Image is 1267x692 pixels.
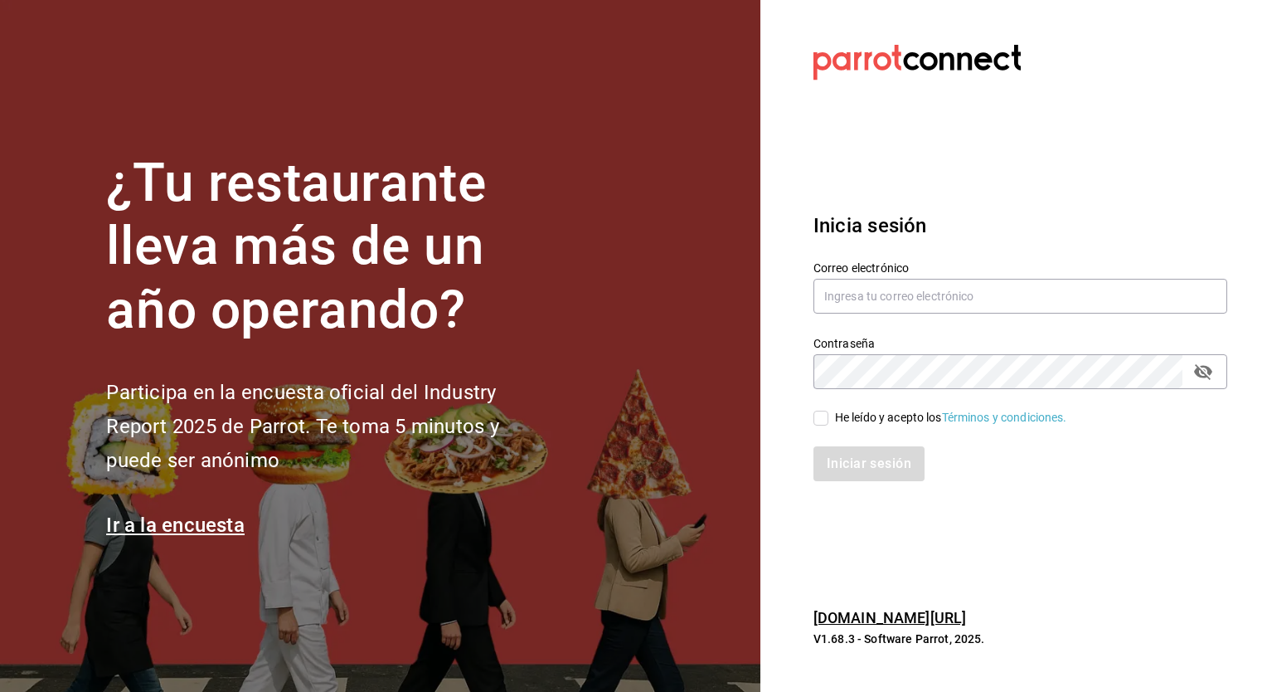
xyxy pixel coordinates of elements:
a: [DOMAIN_NAME][URL] [813,609,966,626]
button: Campo de contraseña [1189,358,1217,386]
h3: Inicia sesión [813,211,1227,241]
a: Términos y condiciones. [942,411,1067,424]
label: Correo electrónico [813,261,1227,273]
h1: ¿Tu restaurante lleva más de un año operando? [106,152,554,343]
a: Ir a la encuesta [106,514,245,537]
p: V1.68.3 - Software Parrot, 2025. [813,631,1227,647]
div: He leído y acepto los [835,409,1067,426]
input: Ingresa tu correo electrónico [813,279,1227,314]
h2: Participa en la encuesta oficial del Industry Report 2025 de Parrot. Te toma 5 minutos y puede se... [106,376,554,477]
label: Contraseña [813,337,1227,348]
